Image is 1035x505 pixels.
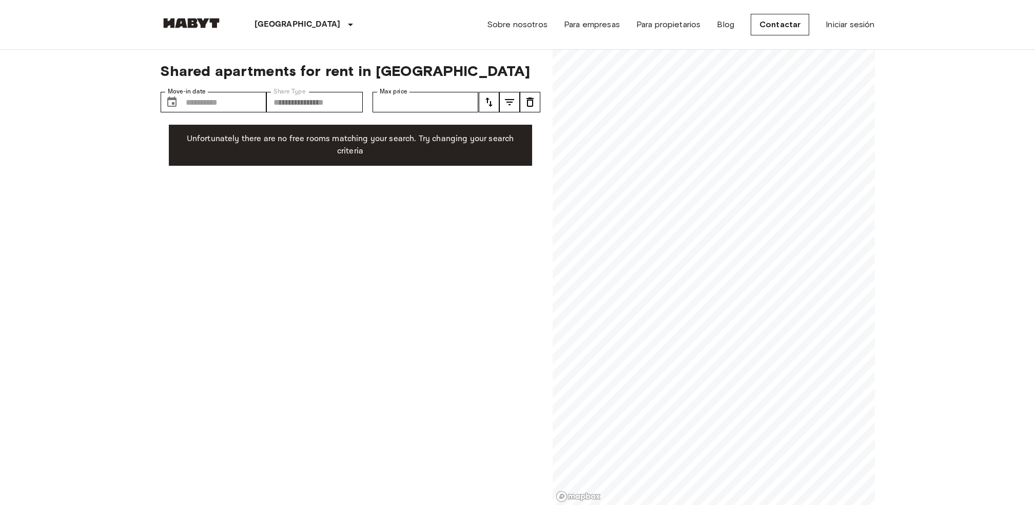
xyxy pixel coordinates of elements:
p: [GEOGRAPHIC_DATA] [255,18,341,31]
img: Habyt [161,18,222,28]
p: Unfortunately there are no free rooms matching your search. Try changing your search criteria [177,133,524,158]
a: Para empresas [564,18,620,31]
a: Para propietarios [636,18,701,31]
a: Contactar [751,14,809,35]
label: Max price [380,87,407,96]
label: Move-in date [168,87,206,96]
a: Blog [717,18,734,31]
button: tune [520,92,540,112]
span: Shared apartments for rent in [GEOGRAPHIC_DATA] [161,62,540,80]
button: tune [499,92,520,112]
a: Sobre nosotros [487,18,548,31]
button: Choose date [162,92,182,112]
a: Iniciar sesión [826,18,874,31]
label: Share Type [274,87,306,96]
a: Mapbox logo [556,491,601,502]
button: tune [479,92,499,112]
